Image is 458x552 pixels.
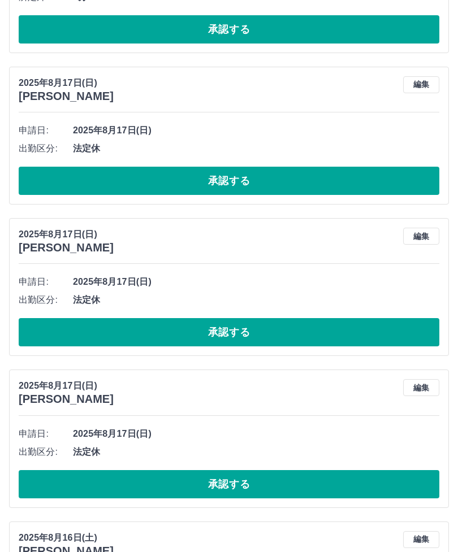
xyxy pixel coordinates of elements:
button: 編集 [403,77,439,94]
span: 出勤区分: [19,142,73,156]
button: 編集 [403,228,439,245]
span: 申請日: [19,428,73,441]
button: 承認する [19,16,439,44]
span: 出勤区分: [19,446,73,459]
button: 承認する [19,319,439,347]
span: 申請日: [19,124,73,138]
h3: [PERSON_NAME] [19,393,114,406]
span: 2025年8月17日(日) [73,124,439,138]
span: 出勤区分: [19,294,73,307]
button: 承認する [19,471,439,499]
p: 2025年8月17日(日) [19,380,114,393]
button: 承認する [19,167,439,195]
span: 法定休 [73,142,439,156]
button: 編集 [403,380,439,397]
span: 法定休 [73,446,439,459]
span: 2025年8月17日(日) [73,428,439,441]
h3: [PERSON_NAME] [19,242,114,255]
h3: [PERSON_NAME] [19,90,114,103]
span: 申請日: [19,276,73,289]
span: 2025年8月17日(日) [73,276,439,289]
span: 法定休 [73,294,439,307]
p: 2025年8月16日(土) [19,532,114,545]
p: 2025年8月17日(日) [19,228,114,242]
p: 2025年8月17日(日) [19,77,114,90]
button: 編集 [403,532,439,549]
